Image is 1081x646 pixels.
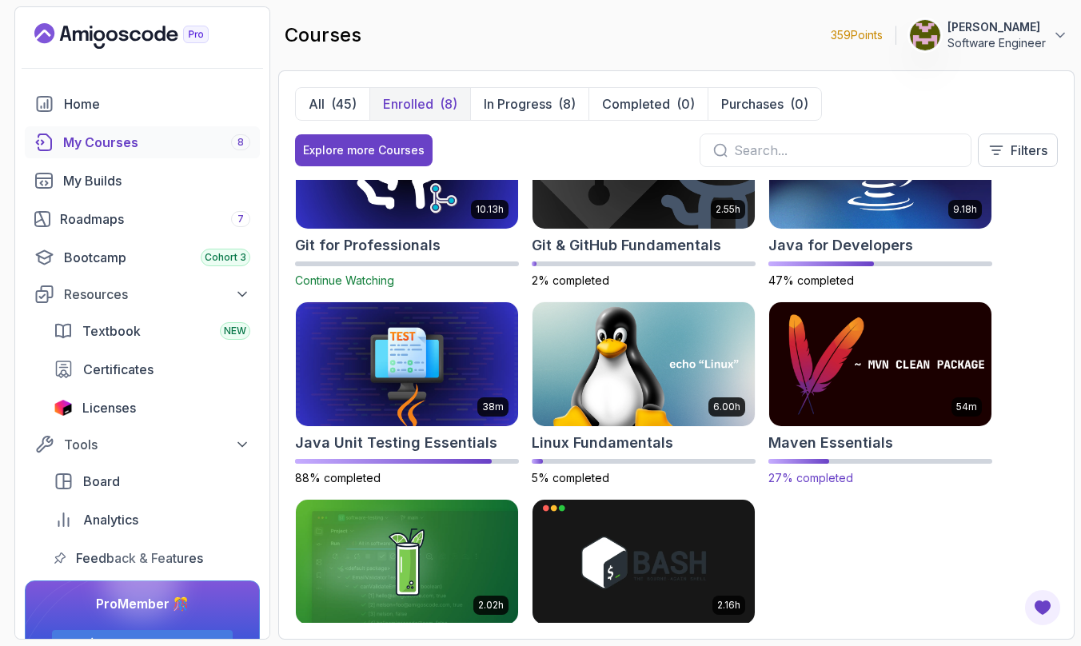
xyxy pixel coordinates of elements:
button: Resources [25,280,260,309]
p: 54m [956,401,977,413]
button: Tools [25,430,260,459]
span: 27% completed [768,471,853,484]
h2: Git for Professionals [295,234,441,257]
button: Purchases(0) [708,88,821,120]
p: 2.55h [716,203,740,216]
img: Mockito & Java Unit Testing card [296,500,518,624]
span: Continue Watching [295,273,394,287]
button: user profile image[PERSON_NAME]Software Engineer [909,19,1068,51]
input: Search... [734,141,958,160]
p: Enrolled [383,94,433,114]
div: Tools [64,435,250,454]
img: user profile image [910,20,940,50]
p: 2.02h [478,599,504,612]
a: certificates [44,353,260,385]
div: (8) [558,94,576,114]
div: Resources [64,285,250,304]
a: Git & GitHub Fundamentals card2.55hGit & GitHub Fundamentals2% completed [532,103,756,289]
span: 5% completed [532,471,609,484]
div: Home [64,94,250,114]
p: Completed [602,94,670,114]
h2: Git & GitHub Fundamentals [532,234,721,257]
button: Open Feedback Button [1023,588,1062,627]
h2: Maven Essentials [768,432,893,454]
a: Linux Fundamentals card6.00hLinux Fundamentals5% completed [532,301,756,487]
span: NEW [224,325,246,337]
a: roadmaps [25,203,260,235]
h2: Java Unit Testing Essentials [295,432,497,454]
p: All [309,94,325,114]
p: [PERSON_NAME] [947,19,1046,35]
img: Linux Fundamentals card [533,302,755,427]
span: Textbook [82,321,141,341]
button: Completed(0) [588,88,708,120]
p: 359 Points [831,27,883,43]
a: bootcamp [25,241,260,273]
span: Cohort 3 [205,251,246,264]
span: 2% completed [532,273,609,287]
button: Explore more Courses [295,134,433,166]
img: Java Unit Testing Essentials card [296,302,518,427]
div: (0) [790,94,808,114]
img: Maven Essentials card [764,299,997,429]
span: 8 [237,136,244,149]
span: Board [83,472,120,491]
p: 6.00h [713,401,740,413]
span: 47% completed [768,273,854,287]
a: builds [25,165,260,197]
div: Explore more Courses [303,142,425,158]
button: Enrolled(8) [369,88,470,120]
button: Filters [978,134,1058,167]
span: Analytics [83,510,138,529]
button: All(45) [296,88,369,120]
span: Feedback & Features [76,548,203,568]
div: (45) [331,94,357,114]
a: licenses [44,392,260,424]
div: (8) [440,94,457,114]
a: home [25,88,260,120]
div: Bootcamp [64,248,250,267]
h2: Java for Developers [768,234,913,257]
img: Shell Scripting card [533,500,755,624]
a: board [44,465,260,497]
p: Purchases [721,94,784,114]
p: Software Engineer [947,35,1046,51]
a: feedback [44,542,260,574]
a: Java for Developers card9.18hJava for Developers47% completed [768,103,992,289]
div: (0) [676,94,695,114]
a: Java Unit Testing Essentials card38mJava Unit Testing Essentials88% completed [295,301,519,487]
a: Landing page [34,23,245,49]
div: Roadmaps [60,209,250,229]
div: My Builds [63,171,250,190]
h2: Linux Fundamentals [532,432,673,454]
p: 9.18h [953,203,977,216]
p: 2.16h [717,599,740,612]
button: In Progress(8) [470,88,588,120]
img: jetbrains icon [54,400,73,416]
h2: courses [285,22,361,48]
a: Maven Essentials card54mMaven Essentials27% completed [768,301,992,487]
p: 38m [482,401,504,413]
span: 88% completed [295,471,381,484]
a: analytics [44,504,260,536]
div: My Courses [63,133,250,152]
a: courses [25,126,260,158]
a: textbook [44,315,260,347]
p: 10.13h [476,203,504,216]
p: Filters [1011,141,1047,160]
span: Licenses [82,398,136,417]
span: Certificates [83,360,154,379]
a: Git for Professionals card10.13hGit for ProfessionalsContinue Watching [295,103,519,289]
span: 7 [237,213,244,225]
p: In Progress [484,94,552,114]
